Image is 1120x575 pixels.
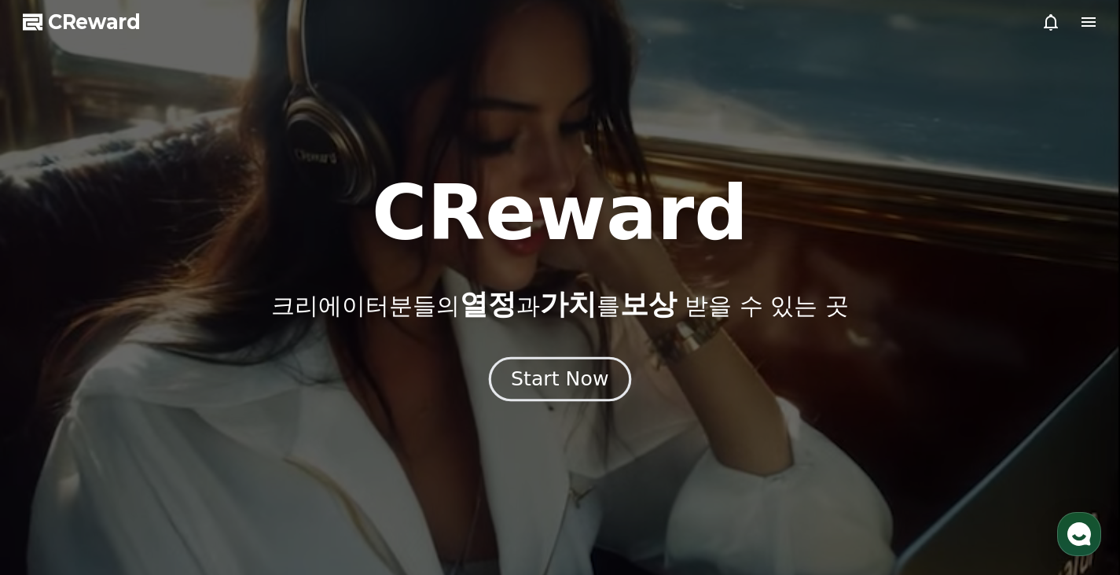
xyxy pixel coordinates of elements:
span: 열정 [460,288,516,320]
a: CReward [23,9,141,35]
p: 크리에이터분들의 과 를 받을 수 있는 곳 [271,289,848,320]
a: 설정 [203,444,302,484]
span: CReward [48,9,141,35]
h1: CReward [372,175,748,251]
span: 대화 [144,469,163,481]
span: 설정 [243,468,262,481]
span: 보상 [620,288,677,320]
a: 대화 [104,444,203,484]
button: Start Now [489,356,631,401]
span: 홈 [50,468,59,481]
a: 홈 [5,444,104,484]
a: Start Now [492,374,628,389]
div: Start Now [511,366,608,393]
span: 가치 [540,288,597,320]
